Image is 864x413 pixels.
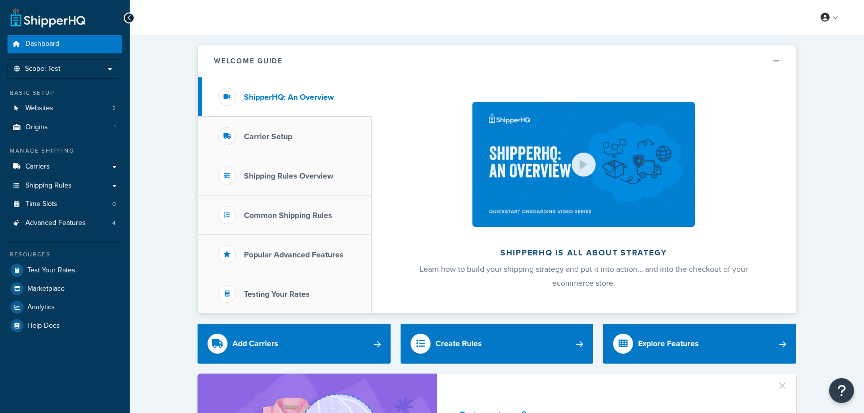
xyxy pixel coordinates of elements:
[7,118,122,137] li: Origins
[244,211,332,220] h3: Common Shipping Rules
[25,219,86,227] span: Advanced Features
[112,104,116,113] span: 2
[27,322,60,330] span: Help Docs
[25,65,60,73] span: Scope: Test
[435,337,482,351] div: Create Rules
[198,45,796,77] button: Welcome Guide
[27,266,75,275] span: Test Your Rates
[25,123,48,132] span: Origins
[7,280,122,298] a: Marketplace
[7,261,122,279] a: Test Your Rates
[401,324,594,364] a: Create Rules
[244,132,292,141] h3: Carrier Setup
[7,158,122,176] a: Carriers
[7,99,122,118] li: Websites
[7,89,122,97] div: Basic Setup
[114,123,116,132] span: 1
[27,303,55,312] span: Analytics
[112,219,116,227] span: 4
[214,57,283,65] h2: Welcome Guide
[829,378,854,403] button: Open Resource Center
[7,99,122,118] a: Websites2
[638,337,699,351] div: Explore Features
[25,104,53,113] span: Websites
[232,337,278,351] div: Add Carriers
[7,214,122,232] li: Advanced Features
[472,102,695,227] img: ShipperHQ is all about strategy
[7,214,122,232] a: Advanced Features4
[25,182,72,190] span: Shipping Rules
[25,200,57,208] span: Time Slots
[7,298,122,316] a: Analytics
[7,35,122,53] a: Dashboard
[25,40,59,48] span: Dashboard
[25,163,50,171] span: Carriers
[112,200,116,208] span: 0
[27,285,65,293] span: Marketplace
[7,250,122,259] div: Resources
[7,317,122,335] a: Help Docs
[7,177,122,195] a: Shipping Rules
[244,172,333,181] h3: Shipping Rules Overview
[7,195,122,213] a: Time Slots0
[7,118,122,137] a: Origins1
[198,324,391,364] a: Add Carriers
[420,263,748,289] span: Learn how to build your shipping strategy and put it into action… and into the checkout of your e...
[244,250,344,259] h3: Popular Advanced Features
[244,290,310,299] h3: Testing Your Rates
[244,93,334,102] h3: ShipperHQ: An Overview
[7,195,122,213] li: Time Slots
[7,147,122,155] div: Manage Shipping
[398,248,769,257] h2: ShipperHQ is all about strategy
[603,324,796,364] a: Explore Features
